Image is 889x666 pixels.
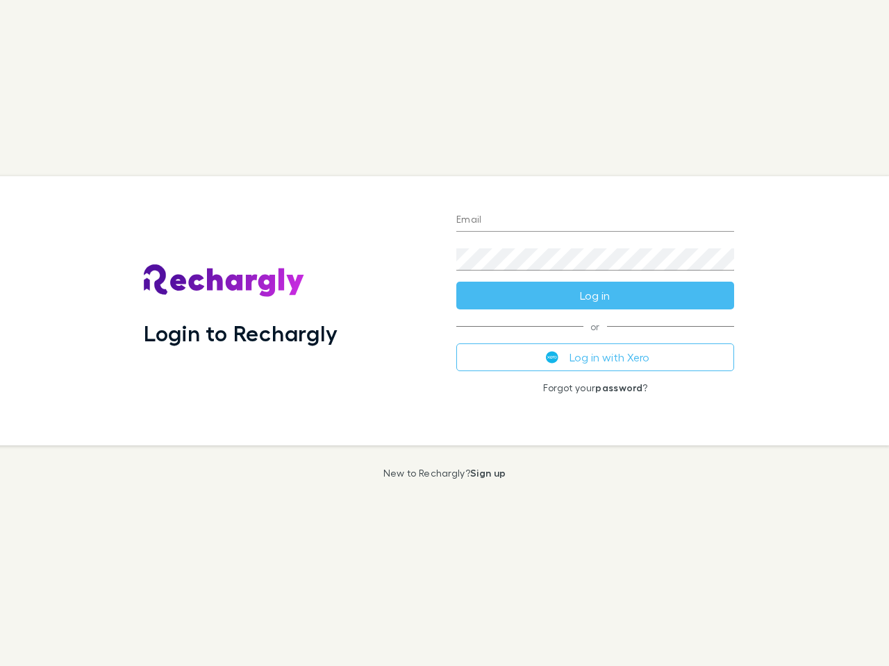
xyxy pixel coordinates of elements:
button: Log in with Xero [456,343,734,371]
a: Sign up [470,467,506,479]
p: New to Rechargly? [383,468,506,479]
span: or [456,326,734,327]
button: Log in [456,282,734,309]
p: Forgot your ? [456,382,734,393]
img: Rechargly's Logo [144,264,305,298]
a: password [595,382,642,393]
h1: Login to Rechargly [144,320,338,346]
img: Xero's logo [546,351,558,364]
